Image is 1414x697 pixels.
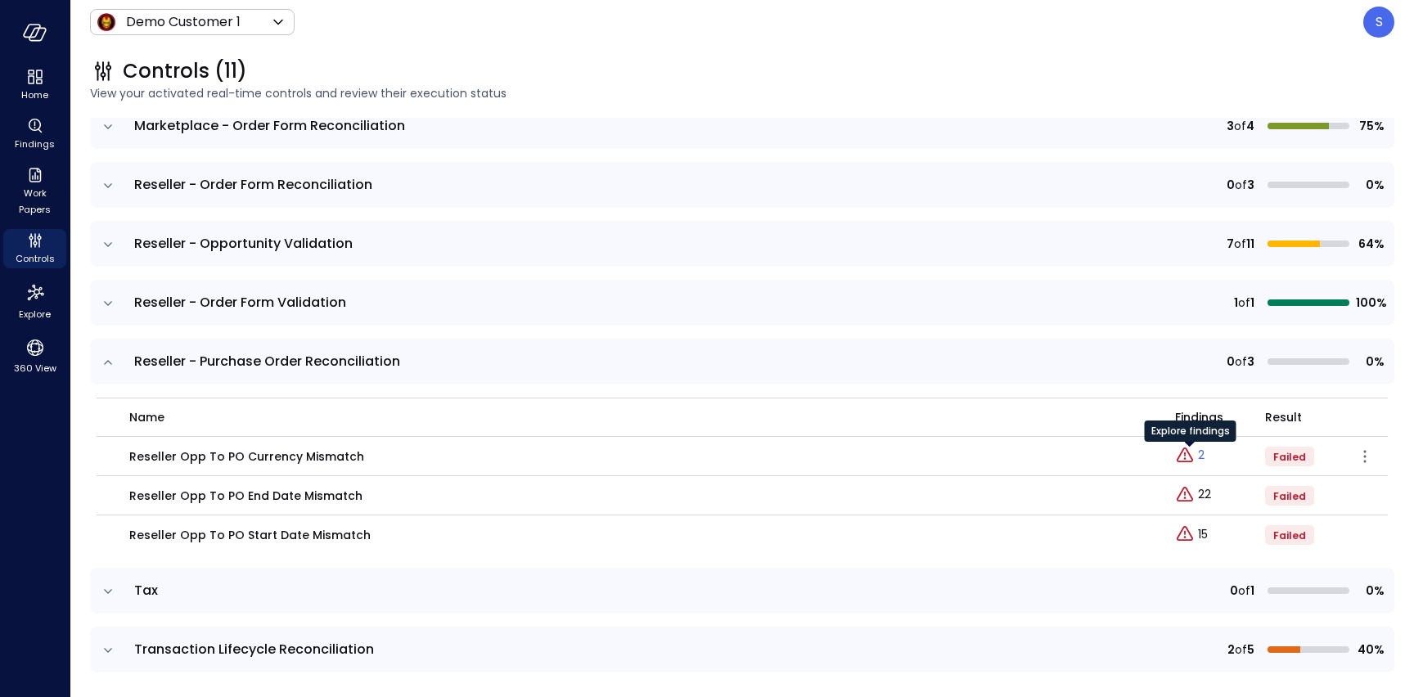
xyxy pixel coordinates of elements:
span: of [1235,353,1247,371]
span: 100% [1356,294,1385,312]
p: 22 [1198,486,1211,503]
span: of [1238,294,1250,312]
span: Findings [15,136,55,152]
span: Reseller - Purchase Order Reconciliation [134,352,400,371]
button: expand row [100,178,116,194]
span: Reseller - Order Form Reconciliation [134,175,372,194]
span: of [1235,176,1247,194]
span: 11 [1246,235,1254,253]
span: of [1238,582,1250,600]
div: Work Papers [3,164,66,219]
div: Controls [3,229,66,268]
span: 1 [1250,582,1254,600]
span: Result [1265,408,1302,426]
span: Findings [1175,408,1223,426]
p: Demo Customer 1 [126,12,241,32]
span: of [1234,235,1246,253]
button: expand row [100,295,116,312]
span: of [1235,641,1247,659]
span: 0% [1356,353,1385,371]
span: 0 [1227,353,1235,371]
span: 3 [1247,176,1254,194]
a: Explore findings [1175,532,1208,548]
span: 7 [1227,235,1234,253]
p: Reseller Opp To PO Start Date Mismatch [129,526,371,544]
a: Explore findings [1175,453,1205,470]
span: 0% [1356,582,1385,600]
p: 2 [1198,447,1205,464]
span: of [1234,117,1246,135]
span: 64% [1356,235,1385,253]
span: name [129,408,164,426]
div: Explore [3,278,66,324]
span: 5 [1247,641,1254,659]
span: 3 [1227,117,1234,135]
span: Failed [1273,528,1306,542]
button: expand row [100,119,116,135]
span: Transaction Lifecycle Reconciliation [134,640,374,659]
button: expand row [100,642,116,659]
span: 0% [1356,176,1385,194]
div: Explore findings [1145,420,1236,442]
div: Home [3,65,66,105]
span: 40% [1356,641,1385,659]
span: Reseller - Order Form Validation [134,293,346,312]
span: Failed [1273,489,1306,503]
div: Findings [3,115,66,154]
span: 0 [1230,582,1238,600]
a: Explore findings [1175,492,1211,509]
span: Work Papers [10,185,60,218]
span: 3 [1247,353,1254,371]
span: Reseller - Opportunity Validation [134,234,353,253]
span: View your activated real-time controls and review their execution status [90,84,1394,102]
span: 0 [1227,176,1235,194]
span: 4 [1246,117,1254,135]
button: expand row [100,354,116,371]
img: Icon [97,12,116,32]
span: Home [21,87,48,103]
p: S [1376,12,1383,32]
span: Failed [1273,450,1306,464]
div: Steve Sovik [1363,7,1394,38]
span: 1 [1234,294,1238,312]
span: 360 View [14,360,56,376]
p: 15 [1198,526,1208,543]
button: expand row [100,583,116,600]
span: Marketplace - Order Form Reconciliation [134,116,405,135]
span: 1 [1250,294,1254,312]
p: Reseller Opp To PO Currency Mismatch [129,447,364,465]
span: Controls (11) [123,58,247,84]
span: 75% [1356,117,1385,135]
button: expand row [100,236,116,253]
span: Controls [16,250,55,267]
span: Tax [134,581,158,600]
div: 360 View [3,334,66,378]
span: 2 [1227,641,1235,659]
p: Reseller Opp To PO End Date Mismatch [129,487,363,505]
span: Explore [19,306,51,322]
